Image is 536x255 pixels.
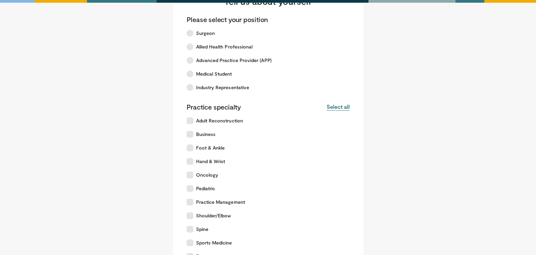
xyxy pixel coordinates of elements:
[196,212,231,219] span: Shoulder/Elbow
[187,15,268,24] p: Please select your position
[196,131,216,138] span: Business
[196,43,253,50] span: Allied Health Professional
[196,239,232,246] span: Sports Medicine
[327,103,349,111] button: Select all
[196,144,225,151] span: Foot & Ankle
[196,199,245,205] span: Practice Management
[196,117,243,124] span: Adult Reconstruction
[196,30,215,37] span: Surgeon
[196,185,215,192] span: Pediatric
[187,102,241,111] p: Practice specialty
[196,158,225,165] span: Hand & Wrist
[196,57,272,64] span: Advanced Practice Provider (APP)
[196,172,219,178] span: Oncology
[196,226,208,233] span: Spine
[196,84,249,91] span: Industry Representative
[196,71,232,77] span: Medical Student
